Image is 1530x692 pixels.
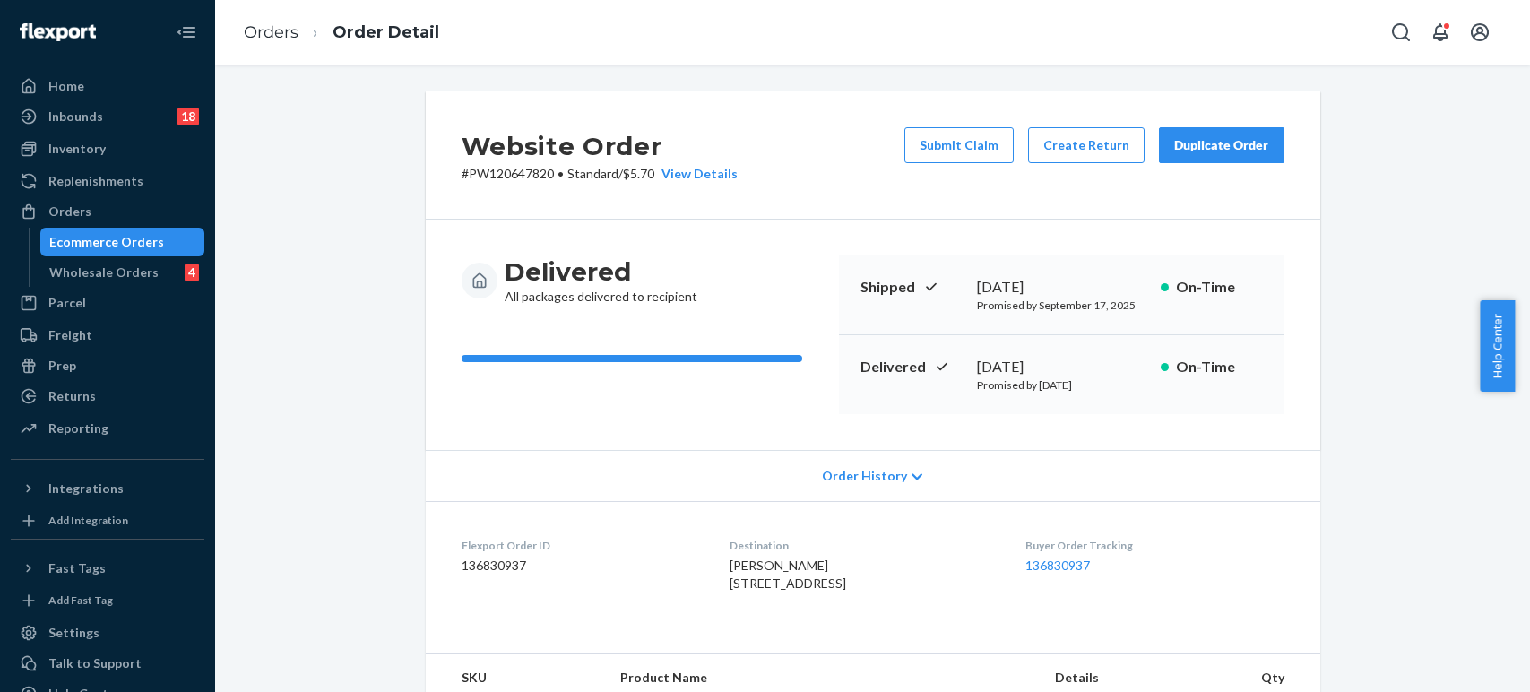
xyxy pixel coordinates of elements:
button: View Details [654,165,738,183]
p: On-Time [1176,357,1263,377]
a: Replenishments [11,167,204,195]
p: Promised by [DATE] [977,377,1146,393]
div: Orders [48,203,91,221]
div: Reporting [48,420,108,437]
a: Order Detail [333,22,439,42]
button: Fast Tags [11,554,204,583]
button: Talk to Support [11,649,204,678]
a: Orders [244,22,298,42]
a: Parcel [11,289,204,317]
div: Home [48,77,84,95]
dt: Flexport Order ID [462,538,701,553]
div: [DATE] [977,277,1146,298]
div: Returns [48,387,96,405]
h3: Delivered [505,255,697,288]
div: Ecommerce Orders [49,233,164,251]
button: Open notifications [1422,14,1458,50]
a: Prep [11,351,204,380]
a: Ecommerce Orders [40,228,205,256]
button: Integrations [11,474,204,503]
p: # PW120647820 / $5.70 [462,165,738,183]
p: Delivered [860,357,963,377]
div: 18 [177,108,199,125]
button: Duplicate Order [1159,127,1284,163]
a: Freight [11,321,204,350]
a: 136830937 [1025,558,1090,573]
div: Prep [48,357,76,375]
ol: breadcrumbs [229,6,454,59]
span: Standard [567,166,618,181]
button: Help Center [1480,300,1515,392]
a: Wholesale Orders4 [40,258,205,287]
div: Parcel [48,294,86,312]
dt: Buyer Order Tracking [1025,538,1284,553]
div: Replenishments [48,172,143,190]
a: Orders [11,197,204,226]
a: Returns [11,382,204,411]
p: On-Time [1176,277,1263,298]
button: Submit Claim [904,127,1014,163]
div: All packages delivered to recipient [505,255,697,306]
a: Add Integration [11,510,204,532]
div: Wholesale Orders [49,264,159,281]
span: • [558,166,564,181]
div: 4 [185,264,199,281]
span: Order History [822,467,907,485]
button: Create Return [1028,127,1145,163]
p: Shipped [860,277,963,298]
button: Close Navigation [169,14,204,50]
div: Inbounds [48,108,103,125]
div: Inventory [48,140,106,158]
div: Duplicate Order [1174,136,1269,154]
p: Promised by September 17, 2025 [977,298,1146,313]
dd: 136830937 [462,557,701,575]
a: Reporting [11,414,204,443]
div: Fast Tags [48,559,106,577]
a: Settings [11,618,204,647]
div: Integrations [48,480,124,497]
div: Add Integration [48,513,128,528]
div: Talk to Support [48,654,142,672]
button: Open Search Box [1383,14,1419,50]
img: Flexport logo [20,23,96,41]
div: [DATE] [977,357,1146,377]
button: Open account menu [1462,14,1498,50]
span: [PERSON_NAME] [STREET_ADDRESS] [730,558,846,591]
a: Home [11,72,204,100]
div: Freight [48,326,92,344]
div: Settings [48,624,99,642]
a: Add Fast Tag [11,590,204,611]
dt: Destination [730,538,997,553]
a: Inbounds18 [11,102,204,131]
h2: Website Order [462,127,738,165]
iframe: Opens a widget where you can chat to one of our agents [1416,638,1512,683]
div: Add Fast Tag [48,593,113,608]
a: Inventory [11,134,204,163]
